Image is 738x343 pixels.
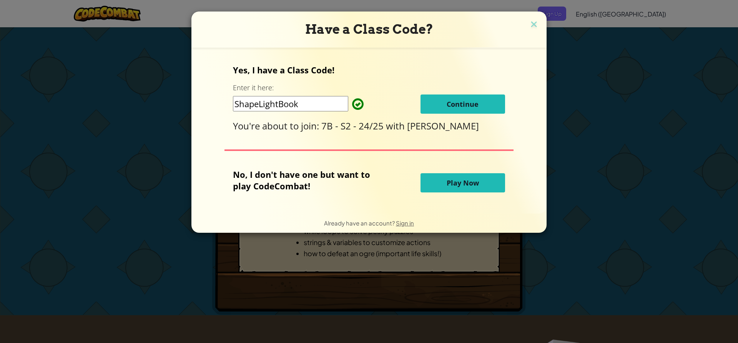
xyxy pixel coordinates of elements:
a: Sign in [396,219,414,227]
button: Play Now [421,173,505,192]
label: Enter it here: [233,83,274,93]
img: close icon [529,19,539,31]
span: Have a Class Code? [305,22,433,37]
span: [PERSON_NAME] [407,119,479,132]
span: Play Now [447,178,479,187]
span: You're about to join: [233,119,321,132]
span: with [386,119,407,132]
button: Continue [421,94,505,114]
span: Continue [447,99,479,109]
span: 7B - S2 - 24/25 [321,119,386,132]
p: Yes, I have a Class Code! [233,64,505,76]
span: Already have an account? [324,219,396,227]
p: No, I don't have one but want to play CodeCombat! [233,169,382,192]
